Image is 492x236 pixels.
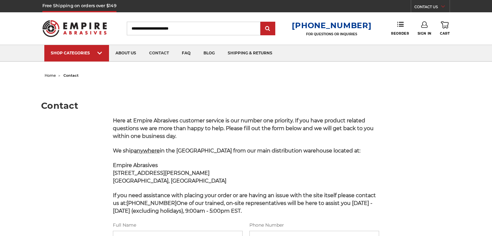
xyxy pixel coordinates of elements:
[134,148,160,154] span: anywhere
[113,148,360,154] span: We ship in the [GEOGRAPHIC_DATA] from our main distribution warehouse located at:
[418,31,432,36] span: Sign In
[42,16,107,41] img: Empire Abrasives
[440,31,450,36] span: Cart
[261,22,274,35] input: Submit
[45,73,56,78] a: home
[113,162,158,168] span: Empire Abrasives
[197,45,221,62] a: blog
[109,45,143,62] a: about us
[175,45,197,62] a: faq
[113,170,226,184] strong: [STREET_ADDRESS][PERSON_NAME] [GEOGRAPHIC_DATA], [GEOGRAPHIC_DATA]
[440,21,450,36] a: Cart
[113,192,376,214] span: If you need assistance with placing your order or are having an issue with the site itself please...
[414,3,450,12] a: CONTACT US
[391,31,409,36] span: Reorder
[143,45,175,62] a: contact
[126,200,177,206] strong: [PHONE_NUMBER]
[221,45,279,62] a: shipping & returns
[113,222,243,229] label: Full Name
[51,51,103,55] div: SHOP CATEGORIES
[292,21,371,30] a: [PHONE_NUMBER]
[249,222,379,229] label: Phone Number
[292,32,371,36] p: FOR QUESTIONS OR INQUIRIES
[113,118,374,139] span: Here at Empire Abrasives customer service is our number one priority. If you have product related...
[41,101,451,110] h1: Contact
[63,73,79,78] span: contact
[391,21,409,35] a: Reorder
